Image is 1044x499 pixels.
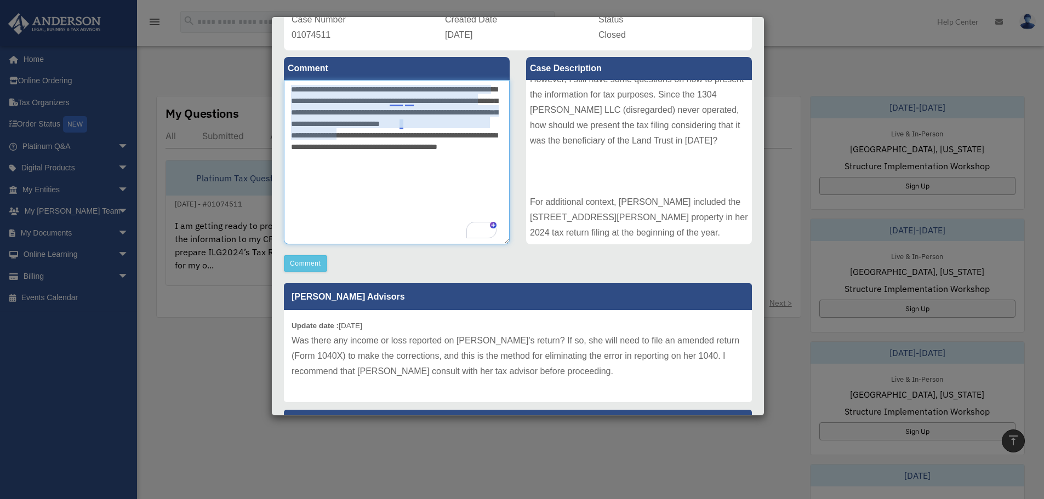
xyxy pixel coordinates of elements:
[445,30,472,39] span: [DATE]
[284,410,752,437] p: [PERSON_NAME]
[292,322,362,330] small: [DATE]
[598,30,626,39] span: Closed
[292,322,339,330] b: Update date :
[526,80,752,244] div: I am getting ready to provide all the information to my CPA to prepare ILG2024’s Tax Return for m...
[292,30,330,39] span: 01074511
[526,57,752,80] label: Case Description
[292,333,744,379] p: Was there any income or loss reported on [PERSON_NAME]'s return? If so, she will need to file an ...
[284,80,510,244] textarea: To enrich screen reader interactions, please activate Accessibility in Grammarly extension settings
[284,283,752,310] p: [PERSON_NAME] Advisors
[292,15,346,24] span: Case Number
[284,255,327,272] button: Comment
[284,57,510,80] label: Comment
[445,15,497,24] span: Created Date
[598,15,623,24] span: Status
